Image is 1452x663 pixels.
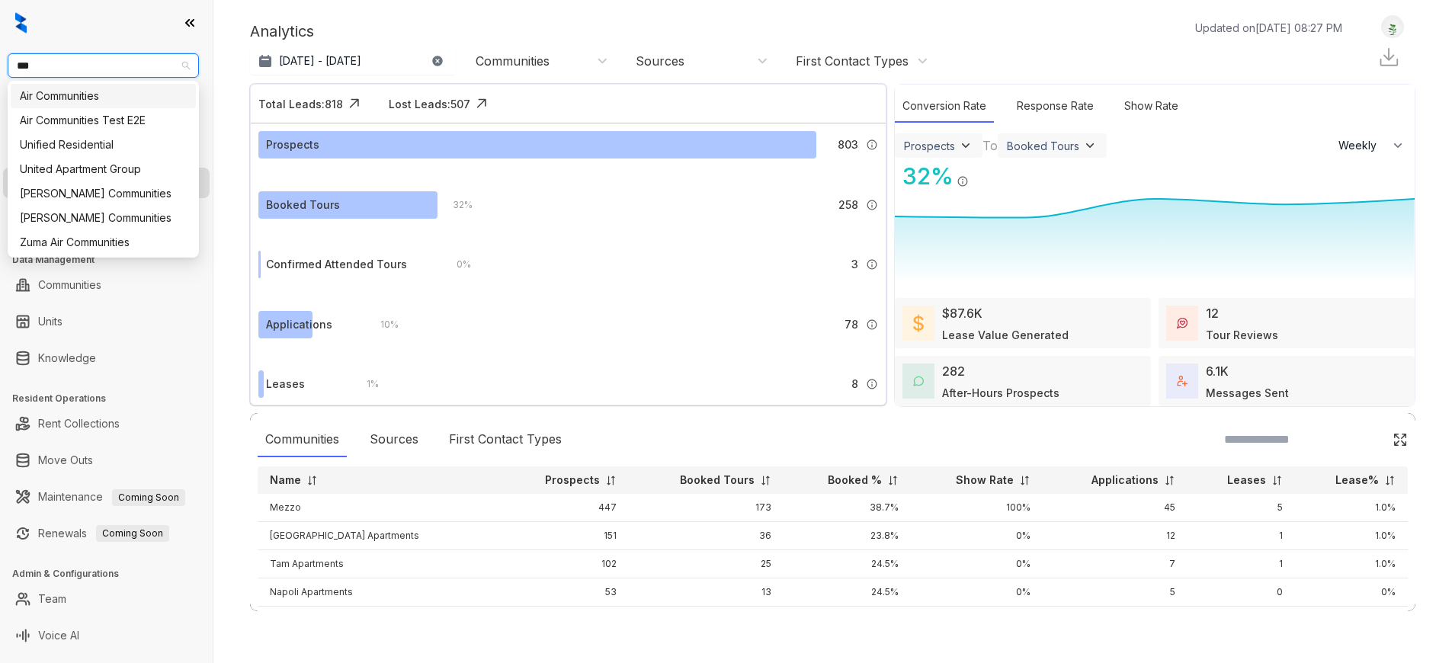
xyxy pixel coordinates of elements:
div: Show Rate [1117,90,1186,123]
li: Renewals [3,518,210,549]
li: Knowledge [3,343,210,373]
div: Zuma Air Communities [20,234,187,251]
div: Messages Sent [1206,385,1289,401]
li: Leasing [3,168,210,198]
img: Click Icon [969,162,992,184]
td: 0% [911,522,1043,550]
td: 1.0% [1295,522,1408,550]
div: Air Communities Test E2E [20,112,187,129]
td: 0% [1295,578,1408,607]
td: 38.7% [784,494,911,522]
img: UserAvatar [1382,19,1403,35]
td: 23.8% [784,522,911,550]
li: Leads [3,102,210,133]
div: 12 [1206,304,1219,322]
td: 0% [911,550,1043,578]
div: 1 % [351,376,379,392]
p: Prospects [545,472,600,488]
img: Info [866,199,878,211]
td: 100% [911,607,1043,635]
td: 7 [1043,550,1188,578]
div: Prospects [904,139,955,152]
td: 0 [1188,578,1294,607]
img: Click Icon [470,92,493,115]
div: United Apartment Group [11,157,196,181]
h3: Resident Operations [12,392,213,405]
li: Rent Collections [3,408,210,439]
li: Units [3,306,210,337]
img: sorting [1019,475,1031,486]
td: 102 [500,550,628,578]
p: Booked % [828,472,882,488]
div: Unified Residential [20,136,187,153]
div: First Contact Types [796,53,909,69]
img: sorting [605,475,617,486]
div: Sources [362,422,426,457]
td: 1.0% [1295,494,1408,522]
div: Air Communities [11,84,196,108]
div: 282 [942,362,965,380]
p: Booked Tours [680,472,755,488]
div: Total Leads: 818 [258,96,343,112]
td: 447 [500,494,628,522]
img: Click Icon [1393,432,1408,447]
div: Booked Tours [1007,139,1079,152]
p: Leases [1227,472,1266,488]
img: LeaseValue [913,314,924,332]
img: Info [866,319,878,331]
img: Info [866,378,878,390]
span: 258 [838,197,858,213]
a: Team [38,584,66,614]
td: 30 [500,607,628,635]
td: 24.5% [784,578,911,607]
a: Communities [38,270,101,300]
div: To [982,136,998,155]
div: 32 % [895,159,954,194]
img: sorting [1384,475,1396,486]
div: First Contact Types [441,422,569,457]
img: Download [1377,46,1400,69]
div: Response Rate [1009,90,1101,123]
img: sorting [1271,475,1283,486]
span: 78 [845,316,858,333]
img: Info [866,139,878,151]
div: Lost Leads: 507 [389,96,470,112]
h3: Data Management [12,253,213,267]
li: Collections [3,204,210,235]
div: Tour Reviews [1206,327,1278,343]
td: 12 [1043,522,1188,550]
span: 3 [851,256,858,273]
td: 36 [629,522,784,550]
td: 5 [1043,578,1188,607]
td: Mezzo [258,494,500,522]
img: ViewFilterArrow [958,138,973,153]
div: 10 % [365,316,399,333]
td: 30.0% [784,607,911,635]
td: Tam Apartments [258,550,500,578]
img: ViewFilterArrow [1082,138,1098,153]
div: Conversion Rate [895,90,994,123]
p: Analytics [250,20,314,43]
p: [DATE] - [DATE] [279,53,361,69]
button: [DATE] - [DATE] [250,47,456,75]
td: 13 [629,578,784,607]
div: Unified Residential [11,133,196,157]
p: Updated on [DATE] 08:27 PM [1195,20,1342,36]
p: Lease% [1335,472,1379,488]
button: Weekly [1329,132,1415,159]
a: Rent Collections [38,408,120,439]
h3: Admin & Configurations [12,567,213,581]
div: Leases [266,376,305,392]
div: Villa Serena Communities [11,181,196,206]
td: Napoli Apartments [258,578,500,607]
div: Air Communities [20,88,187,104]
div: United Apartment Group [20,161,187,178]
td: 53 [500,578,628,607]
img: Info [957,175,969,187]
span: 8 [851,376,858,392]
p: Name [270,472,301,488]
div: Booked Tours [266,197,340,213]
td: 0% [911,578,1043,607]
td: 8 [1043,607,1188,635]
div: Sources [636,53,684,69]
